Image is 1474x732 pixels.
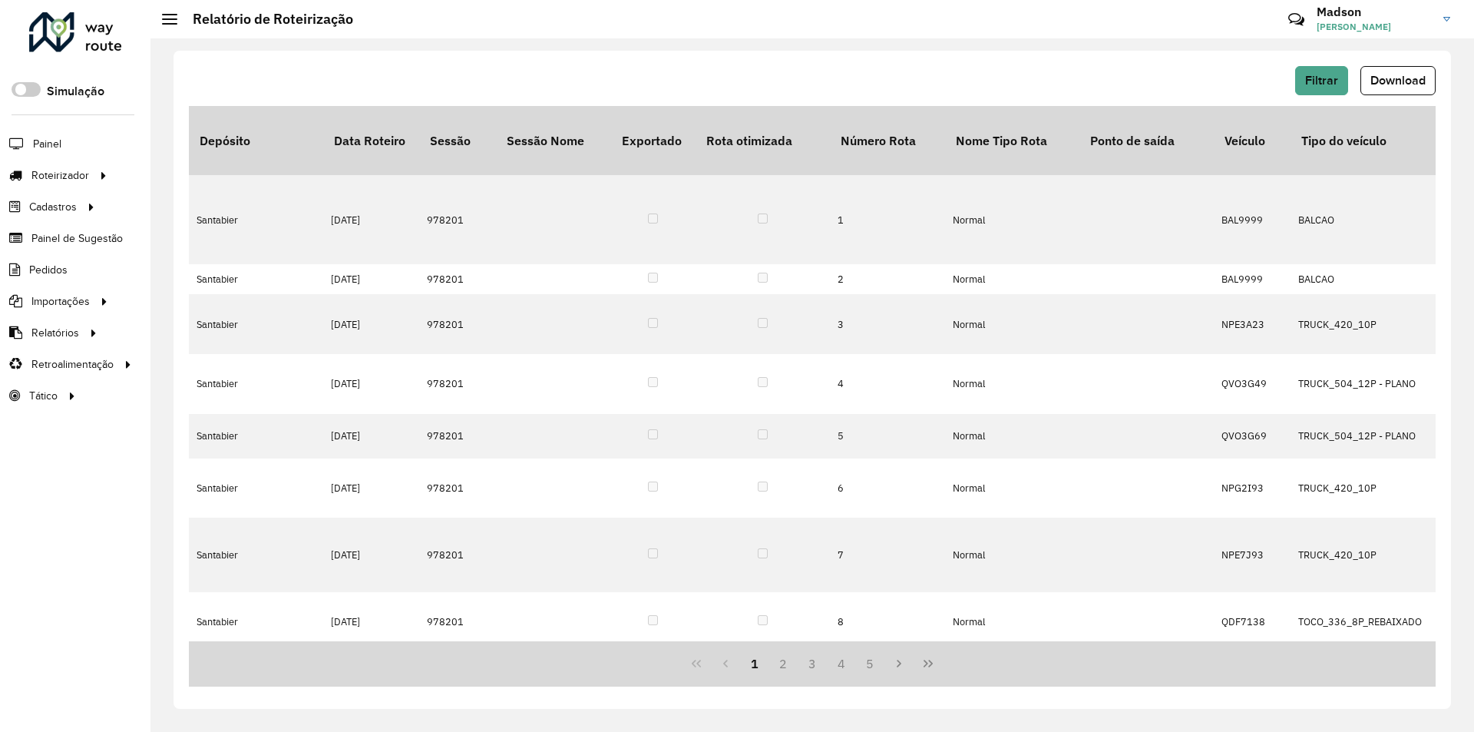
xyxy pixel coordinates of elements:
[945,518,1079,592] td: Normal
[1291,175,1430,264] td: BALCAO
[1280,3,1313,36] a: Contato Rápido
[830,414,945,459] td: 5
[830,264,945,294] td: 2
[419,459,496,518] td: 978201
[945,592,1079,652] td: Normal
[29,388,58,404] span: Tático
[945,264,1079,294] td: Normal
[189,459,323,518] td: Santabier
[1291,264,1430,294] td: BALCAO
[323,592,419,652] td: [DATE]
[1291,106,1430,175] th: Tipo do veículo
[323,175,419,264] td: [DATE]
[189,264,323,294] td: Santabier
[945,459,1079,518] td: Normal
[830,294,945,354] td: 3
[830,175,945,264] td: 1
[419,414,496,459] td: 978201
[419,106,496,175] th: Sessão
[31,356,114,373] span: Retroalimentação
[1295,66,1348,95] button: Filtrar
[1214,175,1291,264] td: BAL9999
[323,294,419,354] td: [DATE]
[47,82,104,101] label: Simulação
[323,264,419,294] td: [DATE]
[945,414,1079,459] td: Normal
[323,518,419,592] td: [DATE]
[189,354,323,414] td: Santabier
[830,518,945,592] td: 7
[1214,459,1291,518] td: NPG2I93
[31,325,79,341] span: Relatórios
[798,649,827,678] button: 3
[830,354,945,414] td: 4
[1291,414,1430,459] td: TRUCK_504_12P - PLANO
[1317,5,1432,19] h3: Madson
[189,175,323,264] td: Santabier
[1291,294,1430,354] td: TRUCK_420_10P
[830,459,945,518] td: 6
[945,354,1079,414] td: Normal
[419,354,496,414] td: 978201
[1079,106,1214,175] th: Ponto de saída
[29,199,77,215] span: Cadastros
[419,294,496,354] td: 978201
[696,106,830,175] th: Rota otimizada
[31,167,89,184] span: Roteirizador
[830,106,945,175] th: Número Rota
[29,262,68,278] span: Pedidos
[1214,106,1291,175] th: Veículo
[1291,592,1430,652] td: TOCO_336_8P_REBAIXADO
[33,136,61,152] span: Painel
[1214,414,1291,459] td: QVO3G69
[419,592,496,652] td: 978201
[945,175,1079,264] td: Normal
[189,106,323,175] th: Depósito
[1317,20,1432,34] span: [PERSON_NAME]
[1360,66,1436,95] button: Download
[1214,518,1291,592] td: NPE7J93
[830,592,945,652] td: 8
[945,106,1079,175] th: Nome Tipo Rota
[1370,74,1426,87] span: Download
[496,106,611,175] th: Sessão Nome
[611,106,696,175] th: Exportado
[189,518,323,592] td: Santabier
[189,414,323,459] td: Santabier
[419,175,496,264] td: 978201
[323,354,419,414] td: [DATE]
[1214,264,1291,294] td: BAL9999
[1214,294,1291,354] td: NPE3A23
[1291,354,1430,414] td: TRUCK_504_12P - PLANO
[740,649,769,678] button: 1
[419,264,496,294] td: 978201
[323,459,419,518] td: [DATE]
[768,649,798,678] button: 2
[1214,592,1291,652] td: QDF7138
[884,649,914,678] button: Next Page
[1291,459,1430,518] td: TRUCK_420_10P
[31,293,90,310] span: Importações
[419,518,496,592] td: 978201
[1291,518,1430,592] td: TRUCK_420_10P
[189,592,323,652] td: Santabier
[31,230,123,247] span: Painel de Sugestão
[323,106,419,175] th: Data Roteiro
[1305,74,1338,87] span: Filtrar
[177,11,353,28] h2: Relatório de Roteirização
[856,649,885,678] button: 5
[323,414,419,459] td: [DATE]
[189,294,323,354] td: Santabier
[827,649,856,678] button: 4
[914,649,943,678] button: Last Page
[945,294,1079,354] td: Normal
[1214,354,1291,414] td: QVO3G49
